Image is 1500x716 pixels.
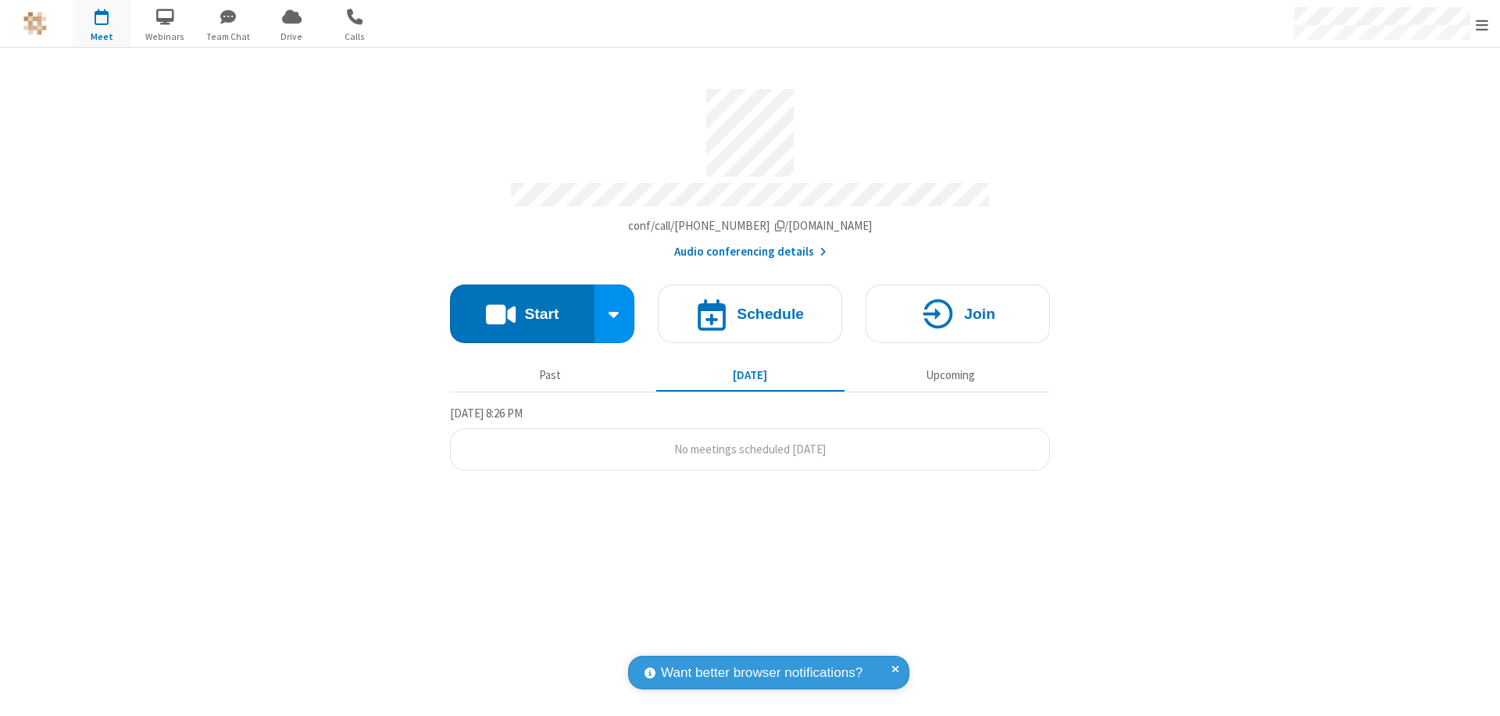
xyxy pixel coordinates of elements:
[450,406,523,421] span: [DATE] 8:26 PM
[456,360,645,390] button: Past
[199,30,258,44] span: Team Chat
[656,360,845,390] button: [DATE]
[73,30,131,44] span: Meet
[524,306,559,321] h4: Start
[136,30,195,44] span: Webinars
[23,12,47,35] img: QA Selenium DO NOT DELETE OR CHANGE
[674,243,827,261] button: Audio conferencing details
[628,218,873,233] span: Copy my meeting room link
[262,30,321,44] span: Drive
[450,404,1050,471] section: Today's Meetings
[661,663,862,683] span: Want better browser notifications?
[674,442,826,456] span: No meetings scheduled [DATE]
[658,285,842,343] button: Schedule
[450,77,1050,261] section: Account details
[856,360,1045,390] button: Upcoming
[326,30,384,44] span: Calls
[737,306,804,321] h4: Schedule
[866,285,1050,343] button: Join
[595,285,635,343] div: Start conference options
[628,217,873,235] button: Copy my meeting room linkCopy my meeting room link
[964,306,995,321] h4: Join
[450,285,595,343] button: Start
